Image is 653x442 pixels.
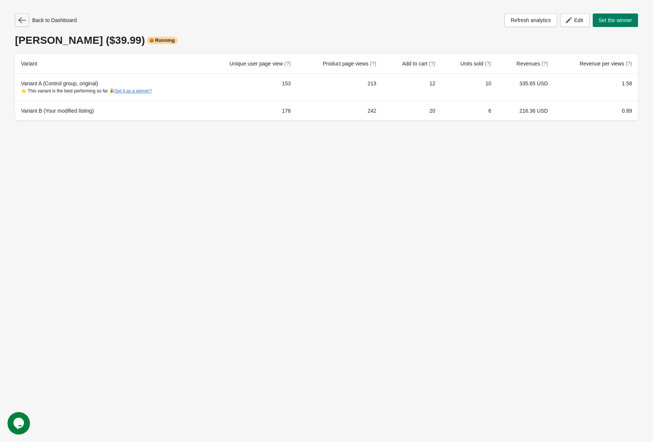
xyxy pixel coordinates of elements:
[297,74,382,101] td: 213
[382,74,441,101] td: 12
[15,34,638,46] div: [PERSON_NAME] ($39.99)
[21,87,195,95] div: ⭐ This variant is the best performing so far 🎉
[284,61,291,67] span: (?)
[7,412,31,435] iframe: chat widget
[429,61,435,67] span: (?)
[485,61,491,67] span: (?)
[147,37,178,44] div: Running
[626,61,632,67] span: (?)
[21,107,195,115] div: Variant B (Your modified listing)
[402,61,435,67] span: Add to cart
[21,80,195,95] div: Variant A (Control group, original)
[230,61,291,67] span: Unique user page view
[297,101,382,121] td: 242
[15,54,201,74] th: Variant
[441,101,497,121] td: 6
[580,61,632,67] span: Revenue per views
[15,13,77,27] div: Back to Dashboard
[497,74,554,101] td: 335.65 USD
[541,61,548,67] span: (?)
[554,74,638,101] td: 1.58
[593,13,638,27] button: Set the winner
[382,101,441,121] td: 20
[461,61,491,67] span: Units sold
[115,88,152,94] button: Set it as a winner?
[201,74,297,101] td: 153
[516,61,548,67] span: Revenues
[574,17,583,23] span: Edit
[370,61,376,67] span: (?)
[201,101,297,121] td: 176
[504,13,557,27] button: Refresh analytics
[560,13,589,27] button: Edit
[441,74,497,101] td: 10
[511,17,551,23] span: Refresh analytics
[497,101,554,121] td: 216.36 USD
[323,61,376,67] span: Product page views
[554,101,638,121] td: 0.89
[599,17,632,23] span: Set the winner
